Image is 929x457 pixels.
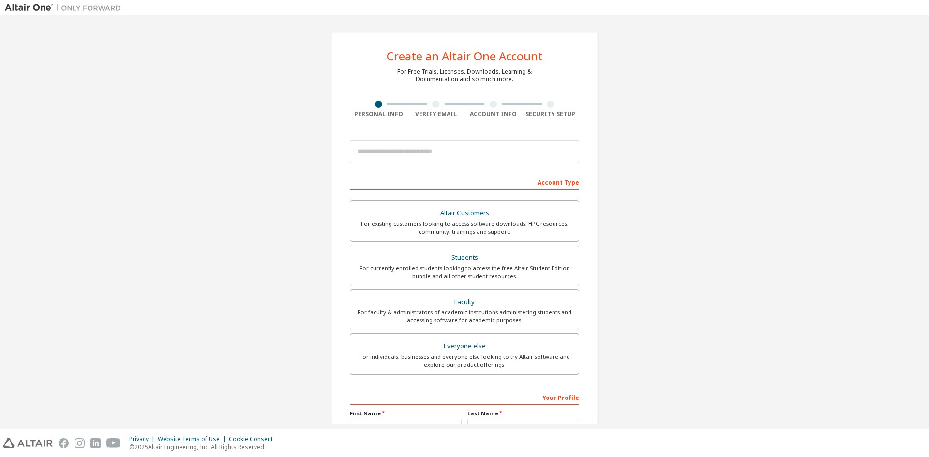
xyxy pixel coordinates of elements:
[350,389,579,405] div: Your Profile
[407,110,465,118] div: Verify Email
[467,410,579,417] label: Last Name
[59,438,69,448] img: facebook.svg
[522,110,580,118] div: Security Setup
[75,438,85,448] img: instagram.svg
[350,410,462,417] label: First Name
[387,50,543,62] div: Create an Altair One Account
[5,3,126,13] img: Altair One
[350,110,407,118] div: Personal Info
[356,339,573,353] div: Everyone else
[356,251,573,265] div: Students
[356,295,573,309] div: Faculty
[356,206,573,220] div: Altair Customers
[129,443,279,451] p: © 2025 Altair Engineering, Inc. All Rights Reserved.
[356,309,573,324] div: For faculty & administrators of academic institutions administering students and accessing softwa...
[397,68,532,83] div: For Free Trials, Licenses, Downloads, Learning & Documentation and so much more.
[356,220,573,236] div: For existing customers looking to access software downloads, HPC resources, community, trainings ...
[350,174,579,190] div: Account Type
[158,435,229,443] div: Website Terms of Use
[90,438,101,448] img: linkedin.svg
[356,353,573,369] div: For individuals, businesses and everyone else looking to try Altair software and explore our prod...
[106,438,120,448] img: youtube.svg
[464,110,522,118] div: Account Info
[3,438,53,448] img: altair_logo.svg
[129,435,158,443] div: Privacy
[229,435,279,443] div: Cookie Consent
[356,265,573,280] div: For currently enrolled students looking to access the free Altair Student Edition bundle and all ...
